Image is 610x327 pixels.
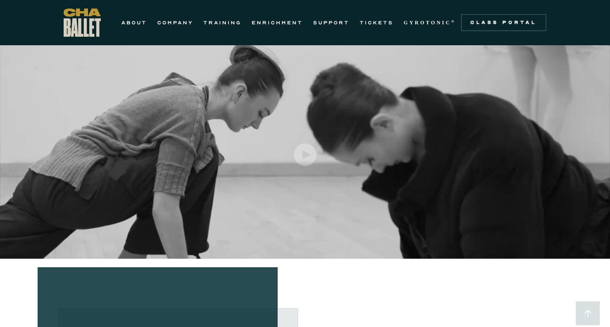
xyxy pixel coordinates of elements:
[404,18,456,28] a: GYROTONIC®
[157,18,193,28] a: COMPANY
[451,19,456,23] sup: ®
[203,18,241,28] a: TRAINING
[121,18,147,28] a: ABOUT
[404,20,451,26] strong: GYROTONIC
[313,18,349,28] a: SUPPORT
[461,14,546,31] a: Class Portal
[360,18,393,28] a: TICKETS
[64,9,101,37] a: home
[252,18,303,28] a: ENRICHMENT
[466,19,541,26] div: Class Portal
